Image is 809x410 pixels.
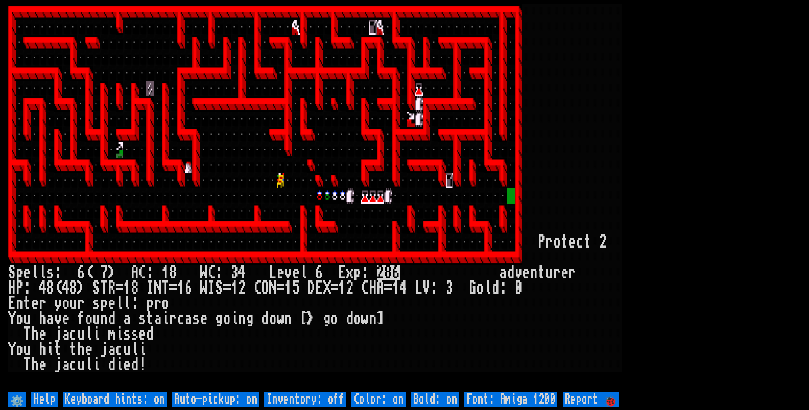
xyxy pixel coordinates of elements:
[238,280,246,296] div: 2
[54,326,62,342] div: j
[93,296,100,311] div: s
[8,342,16,357] div: Y
[116,296,123,311] div: l
[85,311,93,326] div: o
[139,342,146,357] div: i
[108,326,116,342] div: m
[8,280,16,296] div: H
[492,280,499,296] div: d
[231,265,238,280] div: 3
[361,265,369,280] div: :
[561,234,568,250] div: t
[146,311,154,326] div: t
[46,280,54,296] div: 8
[54,265,62,280] div: :
[346,311,354,326] div: d
[39,296,46,311] div: r
[154,296,162,311] div: r
[185,311,192,326] div: a
[16,296,23,311] div: n
[553,234,561,250] div: o
[108,296,116,311] div: e
[116,280,123,296] div: =
[8,265,16,280] div: S
[315,265,323,280] div: 6
[369,280,377,296] div: H
[446,280,453,296] div: 3
[377,280,384,296] div: A
[231,311,238,326] div: i
[315,280,323,296] div: E
[545,265,553,280] div: u
[85,357,93,372] div: l
[361,280,369,296] div: C
[476,280,484,296] div: o
[377,265,384,280] mark: 2
[31,357,39,372] div: h
[77,265,85,280] div: 6
[62,326,70,342] div: a
[292,265,300,280] div: e
[323,311,331,326] div: g
[162,296,169,311] div: o
[62,296,70,311] div: o
[354,265,361,280] div: p
[116,326,123,342] div: i
[131,280,139,296] div: 8
[123,296,131,311] div: l
[307,280,315,296] div: D
[238,311,246,326] div: n
[54,311,62,326] div: v
[54,280,62,296] div: (
[123,311,131,326] div: a
[200,280,208,296] div: W
[411,392,459,407] input: Bold: on
[238,265,246,280] div: 4
[530,265,538,280] div: n
[23,342,31,357] div: u
[300,265,307,280] div: l
[123,326,131,342] div: s
[16,342,23,357] div: o
[307,311,315,326] div: >
[39,357,46,372] div: e
[85,342,93,357] div: e
[23,265,31,280] div: e
[54,357,62,372] div: j
[62,311,70,326] div: e
[131,265,139,280] div: A
[8,296,16,311] div: E
[100,311,108,326] div: n
[346,280,354,296] div: 2
[200,311,208,326] div: e
[515,265,522,280] div: v
[538,234,545,250] div: P
[108,357,116,372] div: d
[208,265,215,280] div: C
[46,311,54,326] div: a
[54,342,62,357] div: t
[131,296,139,311] div: :
[223,280,231,296] div: =
[46,342,54,357] div: i
[23,296,31,311] div: t
[545,234,553,250] div: r
[162,265,169,280] div: 1
[146,326,154,342] div: d
[499,265,507,280] div: a
[54,296,62,311] div: y
[361,311,369,326] div: w
[108,342,116,357] div: a
[23,357,31,372] div: T
[515,280,522,296] div: 0
[123,342,131,357] div: u
[392,265,400,280] mark: 6
[185,280,192,296] div: 6
[63,392,167,407] input: Keyboard hints: on
[563,392,619,407] input: Report 🐞
[369,311,377,326] div: n
[177,280,185,296] div: 1
[469,280,476,296] div: G
[507,265,515,280] div: d
[215,265,223,280] div: :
